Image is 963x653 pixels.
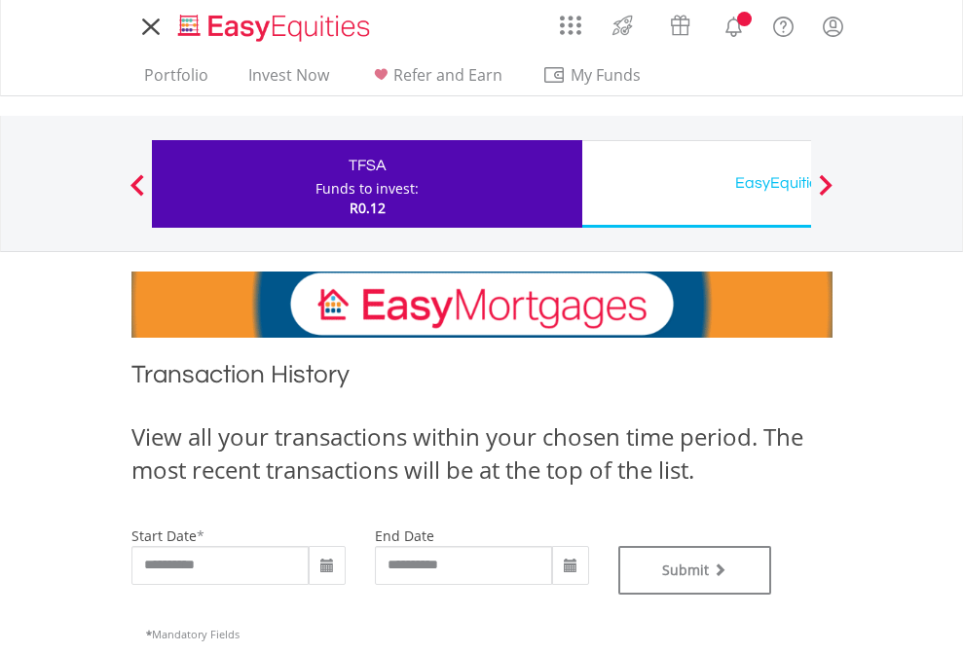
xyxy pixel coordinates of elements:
[607,10,639,41] img: thrive-v2.svg
[560,15,581,36] img: grid-menu-icon.svg
[164,152,571,179] div: TFSA
[651,5,709,41] a: Vouchers
[131,272,833,338] img: EasyMortage Promotion Banner
[136,65,216,95] a: Portfolio
[361,65,510,95] a: Refer and Earn
[350,199,386,217] span: R0.12
[131,526,197,545] label: start date
[131,357,833,401] h1: Transaction History
[808,5,858,48] a: My Profile
[393,64,502,86] span: Refer and Earn
[131,420,833,488] div: View all your transactions within your chosen time period. The most recent transactions will be a...
[547,5,594,36] a: AppsGrid
[241,65,337,95] a: Invest Now
[118,184,157,203] button: Previous
[375,526,434,545] label: end date
[806,184,845,203] button: Next
[664,10,696,41] img: vouchers-v2.svg
[618,546,772,595] button: Submit
[759,5,808,44] a: FAQ's and Support
[315,179,419,199] div: Funds to invest:
[542,62,670,88] span: My Funds
[146,627,240,641] span: Mandatory Fields
[174,12,378,44] img: EasyEquities_Logo.png
[709,5,759,44] a: Notifications
[170,5,378,44] a: Home page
